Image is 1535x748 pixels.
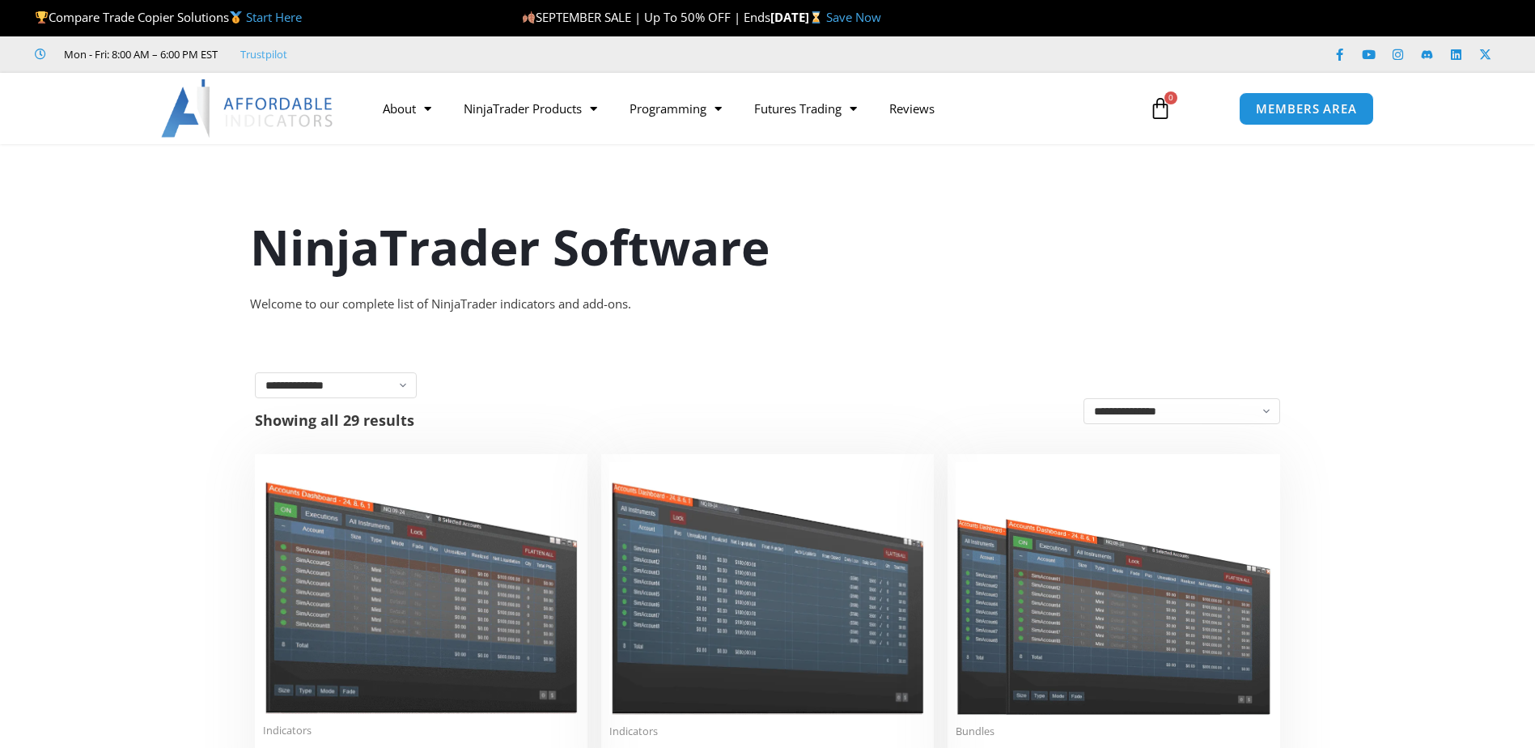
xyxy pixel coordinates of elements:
a: Trustpilot [240,45,287,64]
a: Save Now [826,9,881,25]
a: Reviews [873,90,951,127]
img: 🥇 [230,11,242,23]
img: Duplicate Account Actions [263,462,579,714]
img: 🏆 [36,11,48,23]
select: Shop order [1083,398,1280,424]
nav: Menu [367,90,1130,127]
a: Futures Trading [738,90,873,127]
span: MEMBERS AREA [1256,103,1357,115]
img: LogoAI | Affordable Indicators – NinjaTrader [161,79,335,138]
strong: [DATE] [770,9,826,25]
a: MEMBERS AREA [1239,92,1374,125]
img: Accounts Dashboard Suite [956,462,1272,715]
span: Mon - Fri: 8:00 AM – 6:00 PM EST [60,45,218,64]
a: About [367,90,447,127]
span: SEPTEMBER SALE | Up To 50% OFF | Ends [522,9,770,25]
a: 0 [1125,85,1196,132]
img: 🍂 [523,11,535,23]
span: Indicators [609,725,926,738]
span: Bundles [956,725,1272,738]
h1: NinjaTrader Software [250,213,1286,281]
p: Showing all 29 results [255,413,414,427]
span: Indicators [263,724,579,737]
span: Compare Trade Copier Solutions [35,9,302,25]
div: Welcome to our complete list of NinjaTrader indicators and add-ons. [250,293,1286,316]
span: 0 [1164,91,1177,104]
img: ⌛ [810,11,822,23]
a: Programming [613,90,738,127]
img: Account Risk Manager [609,462,926,714]
a: NinjaTrader Products [447,90,613,127]
a: Start Here [246,9,302,25]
